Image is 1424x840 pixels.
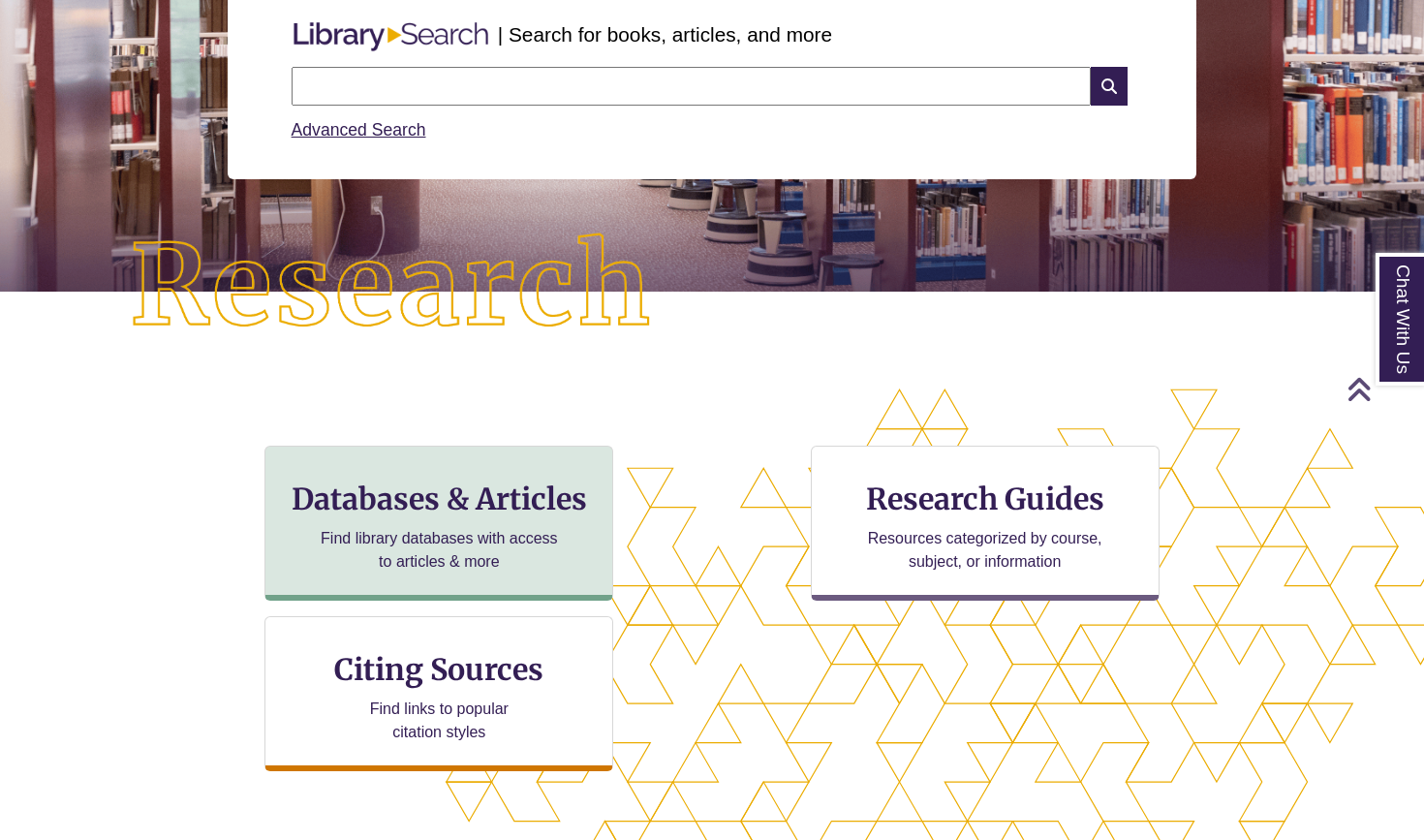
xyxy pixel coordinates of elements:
[827,481,1143,517] h3: Research Guides
[72,175,713,398] img: Research
[313,527,566,574] p: Find library databases with access to articles & more
[858,527,1111,574] p: Resources categorized by course, subject, or information
[811,446,1160,601] a: Research Guides Resources categorized by course, subject, or information
[345,698,534,744] p: Find links to popular citation styles
[281,481,597,517] h3: Databases & Articles
[284,15,498,59] img: Libary Search
[292,120,426,140] a: Advanced Search
[498,19,832,49] p: | Search for books, articles, and more
[1091,67,1128,106] i: Search
[264,446,613,601] a: Databases & Articles Find library databases with access to articles & more
[322,651,558,688] h3: Citing Sources
[264,616,613,771] a: Citing Sources Find links to popular citation styles
[1347,376,1419,402] a: Back to Top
